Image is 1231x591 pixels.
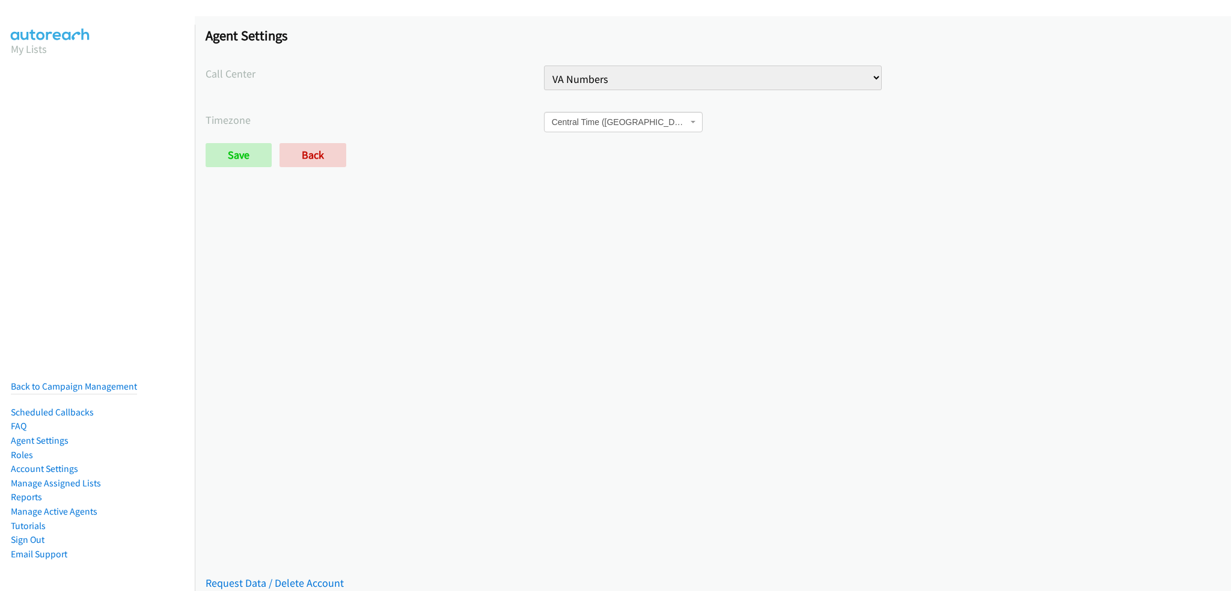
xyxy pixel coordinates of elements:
[206,27,1220,44] h1: Agent Settings
[206,576,344,590] a: Request Data / Delete Account
[11,534,44,545] a: Sign Out
[206,143,272,167] input: Save
[206,112,544,128] label: Timezone
[11,477,101,489] a: Manage Assigned Lists
[11,463,78,474] a: Account Settings
[11,449,33,461] a: Roles
[544,112,703,132] span: Central Time (US & Canada)
[206,66,544,82] label: Call Center
[11,381,137,392] a: Back to Campaign Management
[279,143,346,167] a: Back
[11,406,94,418] a: Scheduled Callbacks
[552,116,688,128] span: Central Time (US & Canada)
[11,420,26,432] a: FAQ
[11,520,46,531] a: Tutorials
[11,548,67,560] a: Email Support
[11,42,47,56] a: My Lists
[11,491,42,503] a: Reports
[11,506,97,517] a: Manage Active Agents
[11,435,69,446] a: Agent Settings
